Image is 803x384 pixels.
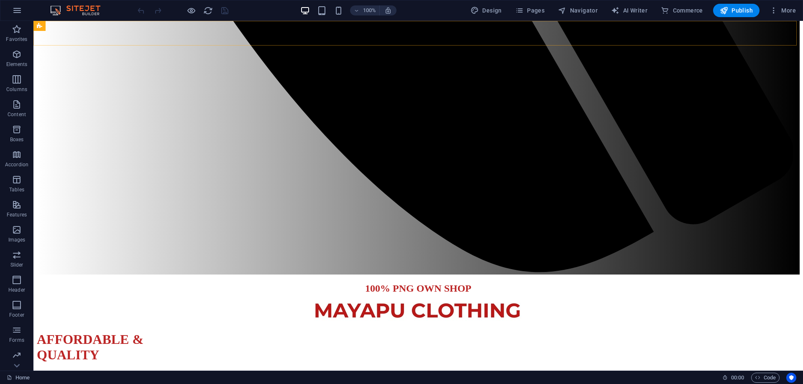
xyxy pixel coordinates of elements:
[9,337,24,343] p: Forms
[515,6,545,15] span: Pages
[661,6,703,15] span: Commerce
[751,373,780,383] button: Code
[5,161,28,168] p: Accordion
[766,4,799,17] button: More
[8,111,26,118] p: Content
[467,4,505,17] div: Design (Ctrl+Alt+Y)
[722,373,744,383] h6: Session time
[467,4,505,17] button: Design
[203,6,213,15] i: Reload page
[9,312,24,318] p: Footer
[471,6,502,15] span: Design
[657,4,706,17] button: Commerce
[558,6,598,15] span: Navigator
[10,262,23,268] p: Slider
[8,287,25,293] p: Header
[555,4,601,17] button: Navigator
[10,136,24,143] p: Boxes
[350,5,380,15] button: 100%
[6,61,28,68] p: Elements
[9,186,24,193] p: Tables
[6,86,27,93] p: Columns
[786,373,796,383] button: Usercentrics
[7,211,27,218] p: Features
[186,5,196,15] button: Click here to leave preview mode and continue editing
[512,4,548,17] button: Pages
[720,6,753,15] span: Publish
[731,373,744,383] span: 00 00
[770,6,796,15] span: More
[7,373,30,383] a: Click to cancel selection. Double-click to open Pages
[608,4,651,17] button: AI Writer
[713,4,760,17] button: Publish
[737,374,738,381] span: :
[755,373,776,383] span: Code
[8,237,26,243] p: Images
[48,5,111,15] img: Editor Logo
[363,5,376,15] h6: 100%
[203,5,213,15] button: reload
[6,36,27,43] p: Favorites
[611,6,647,15] span: AI Writer
[384,7,392,14] i: On resize automatically adjust zoom level to fit chosen device.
